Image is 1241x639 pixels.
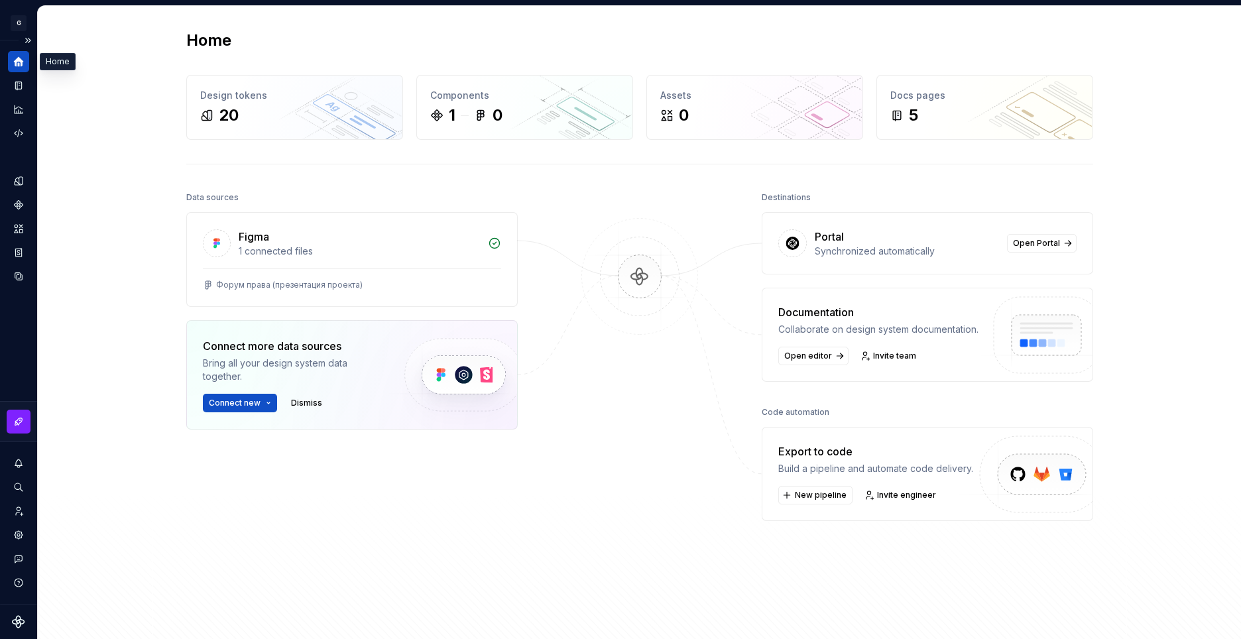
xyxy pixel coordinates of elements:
[186,30,231,51] h2: Home
[186,75,403,140] a: Design tokens20
[778,462,973,475] div: Build a pipeline and automate code delivery.
[877,490,936,500] span: Invite engineer
[784,351,832,361] span: Open editor
[873,351,916,361] span: Invite team
[8,242,29,263] a: Storybook stories
[19,31,37,50] button: Expand sidebar
[1007,234,1077,253] a: Open Portal
[239,229,269,245] div: Figma
[203,338,382,354] div: Connect more data sources
[8,170,29,192] a: Design tokens
[8,524,29,546] a: Settings
[8,75,29,96] a: Documentation
[186,212,518,307] a: Figma1 connected filesФорум права (презентация проекта)
[795,490,847,500] span: New pipeline
[778,323,978,336] div: Collaborate on design system documentation.
[646,75,863,140] a: Assets0
[890,89,1079,102] div: Docs pages
[219,105,239,126] div: 20
[186,188,239,207] div: Data sources
[679,105,689,126] div: 0
[8,218,29,239] a: Assets
[860,486,942,504] a: Invite engineer
[778,486,853,504] button: New pipeline
[762,188,811,207] div: Destinations
[291,398,322,408] span: Dismiss
[8,548,29,569] button: Contact support
[416,75,633,140] a: Components10
[430,89,619,102] div: Components
[778,443,973,459] div: Export to code
[209,398,261,408] span: Connect new
[200,89,389,102] div: Design tokens
[493,105,502,126] div: 0
[778,304,978,320] div: Documentation
[40,53,76,70] div: Home
[239,245,480,258] div: 1 connected files
[8,99,29,120] a: Analytics
[11,15,27,31] div: G
[857,347,922,365] a: Invite team
[285,394,328,412] button: Dismiss
[216,280,363,290] div: Форум права (презентация проекта)
[8,477,29,498] button: Search ⌘K
[8,266,29,287] a: Data sources
[876,75,1093,140] a: Docs pages5
[815,229,844,245] div: Portal
[1013,238,1060,249] span: Open Portal
[3,9,34,37] button: G
[203,357,382,383] div: Bring all your design system data together.
[762,403,829,422] div: Code automation
[909,105,918,126] div: 5
[203,394,277,412] button: Connect new
[815,245,999,258] div: Synchronized automatically
[660,89,849,102] div: Assets
[449,105,455,126] div: 1
[8,194,29,215] a: Components
[8,500,29,522] a: Invite team
[8,51,29,72] a: Home
[778,347,849,365] a: Open editor
[8,123,29,144] a: Code automation
[8,453,29,474] button: Notifications
[12,615,25,628] svg: Supernova Logo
